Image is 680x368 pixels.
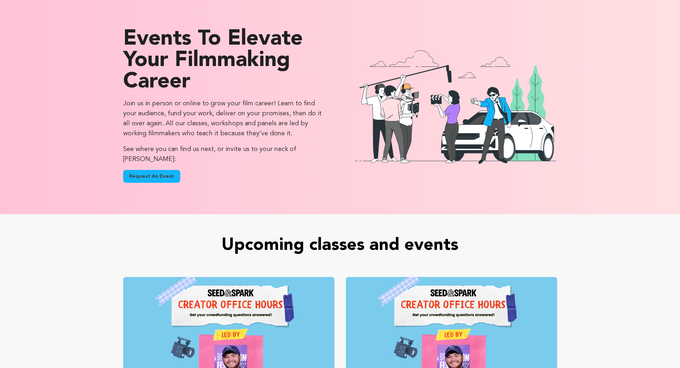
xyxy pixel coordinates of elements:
[123,237,557,254] p: Upcoming classes and events
[123,29,326,93] p: Events to elevate your filmmaking career
[123,99,326,138] p: Join us in person or online to grow your film career! Learn to find your audience, fund your work...
[123,170,180,183] button: Request An Event
[123,144,326,164] p: See where you can find us next, or invite us to your neck of [PERSON_NAME]:
[354,29,557,186] img: event illustration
